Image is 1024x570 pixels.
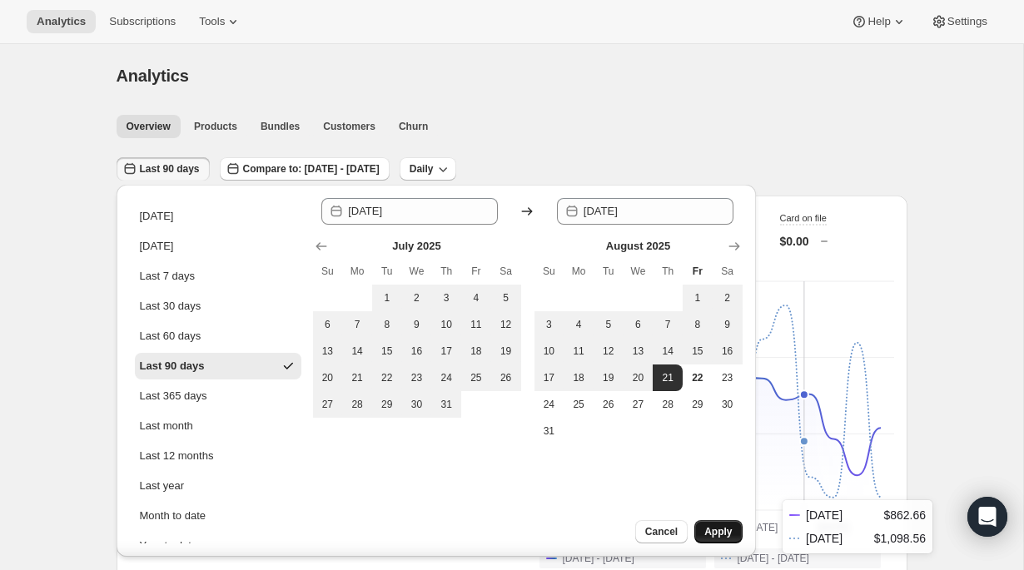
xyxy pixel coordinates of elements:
[109,15,176,28] span: Subscriptions
[713,364,743,391] button: Saturday August 23 2025
[140,388,207,404] div: Last 365 days
[683,364,713,391] button: Today Friday August 22 2025
[349,344,365,358] span: 14
[689,398,706,411] span: 29
[461,285,491,311] button: Friday July 4 2025
[320,371,336,384] span: 20
[534,311,564,338] button: Sunday August 3 2025
[564,364,594,391] button: Monday August 18 2025
[349,371,365,384] span: 21
[694,520,742,543] button: Apply
[498,265,514,278] span: Sa
[947,15,987,28] span: Settings
[713,391,743,418] button: Saturday August 30 2025
[713,311,743,338] button: Saturday August 9 2025
[461,311,491,338] button: Friday July 11 2025
[541,371,558,384] span: 17
[534,391,564,418] button: Sunday August 24 2025
[780,213,827,223] span: Card on file
[630,371,647,384] span: 20
[689,265,706,278] span: Fr
[99,10,186,33] button: Subscriptions
[140,478,184,494] div: Last year
[541,344,558,358] span: 10
[27,10,96,33] button: Analytics
[653,311,683,338] button: Thursday August 7 2025
[689,318,706,331] span: 8
[342,364,372,391] button: Monday July 21 2025
[468,291,485,305] span: 4
[409,344,425,358] span: 16
[719,318,736,331] span: 9
[438,265,455,278] span: Th
[713,338,743,364] button: Saturday August 16 2025
[714,548,881,568] button: [DATE] - [DATE]
[117,157,210,181] button: Last 90 days
[498,344,514,358] span: 19
[534,418,564,444] button: Sunday August 31 2025
[402,338,432,364] button: Wednesday July 16 2025
[594,311,624,338] button: Tuesday August 5 2025
[594,364,624,391] button: Tuesday August 19 2025
[140,208,174,225] div: [DATE]
[653,391,683,418] button: Thursday August 28 2025
[570,318,587,331] span: 4
[653,364,683,391] button: End of range Thursday August 21 2025
[135,353,301,379] button: Last 90 days
[140,162,200,176] span: Last 90 days
[491,311,521,338] button: Saturday July 12 2025
[379,371,395,384] span: 22
[379,344,395,358] span: 15
[624,311,654,338] button: Wednesday August 6 2025
[624,391,654,418] button: Wednesday August 27 2025
[140,268,196,285] div: Last 7 days
[594,391,624,418] button: Tuesday August 26 2025
[313,258,343,285] th: Sunday
[600,371,617,384] span: 19
[498,318,514,331] span: 12
[570,398,587,411] span: 25
[438,318,455,331] span: 10
[683,311,713,338] button: Friday August 8 2025
[541,265,558,278] span: Su
[372,258,402,285] th: Tuesday
[541,318,558,331] span: 3
[342,258,372,285] th: Monday
[323,120,375,133] span: Customers
[564,391,594,418] button: Monday August 25 2025
[600,265,617,278] span: Tu
[594,338,624,364] button: Tuesday August 12 2025
[140,238,174,255] div: [DATE]
[409,291,425,305] span: 2
[320,344,336,358] span: 13
[719,398,736,411] span: 30
[135,383,301,409] button: Last 365 days
[379,265,395,278] span: Tu
[534,258,564,285] th: Sunday
[127,120,171,133] span: Overview
[135,473,301,499] button: Last year
[659,398,676,411] span: 28
[491,364,521,391] button: Saturday July 26 2025
[349,318,365,331] span: 7
[372,338,402,364] button: Tuesday July 15 2025
[683,391,713,418] button: Friday August 29 2025
[140,358,205,374] div: Last 90 days
[135,443,301,469] button: Last 12 months
[921,10,997,33] button: Settings
[194,120,237,133] span: Products
[683,285,713,311] button: Friday August 1 2025
[409,371,425,384] span: 23
[135,233,301,260] button: [DATE]
[372,364,402,391] button: Tuesday July 22 2025
[719,265,736,278] span: Sa
[630,318,647,331] span: 6
[719,371,736,384] span: 23
[746,522,778,533] text: [DATE]
[313,391,343,418] button: Sunday July 27 2025
[135,503,301,529] button: Month to date
[140,448,214,464] div: Last 12 months
[135,293,301,320] button: Last 30 days
[220,157,390,181] button: Compare to: [DATE] - [DATE]
[468,265,485,278] span: Fr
